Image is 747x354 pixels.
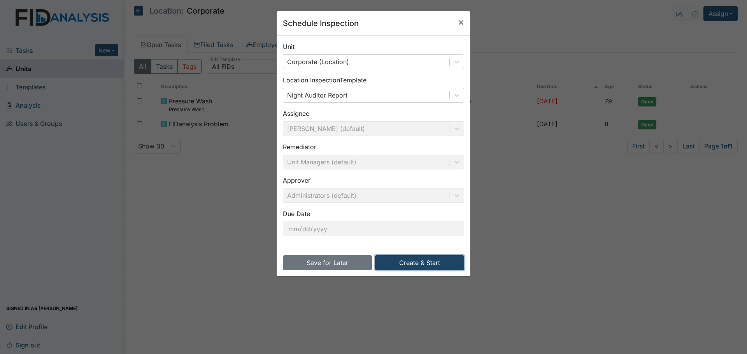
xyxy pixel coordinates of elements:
[283,176,310,185] label: Approver
[283,42,295,51] label: Unit
[283,255,372,270] button: Save for Later
[283,209,310,218] label: Due Date
[283,109,309,118] label: Assignee
[283,17,359,29] h5: Schedule Inspection
[287,91,347,100] div: Night Auditor Report
[375,255,464,270] button: Create & Start
[452,11,470,33] button: Close
[283,75,366,85] label: Location Inspection Template
[458,16,464,28] span: ×
[283,142,316,152] label: Remediator
[287,57,349,66] div: Corporate (Location)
